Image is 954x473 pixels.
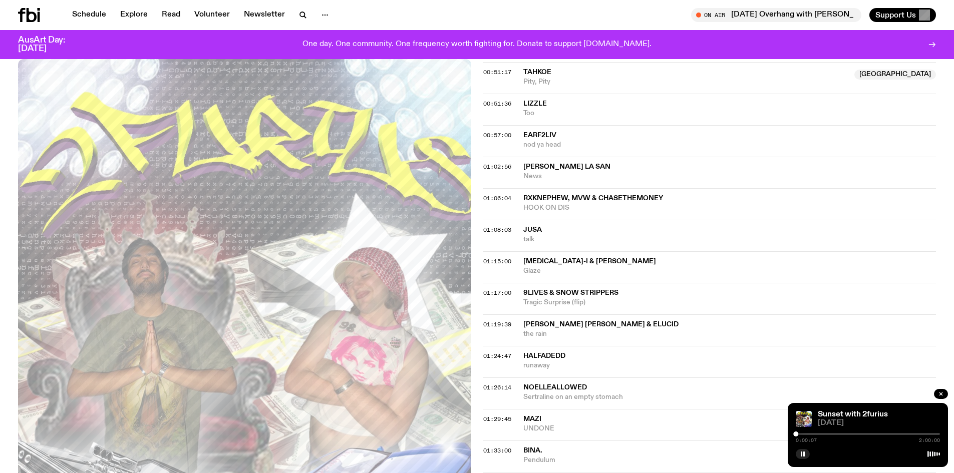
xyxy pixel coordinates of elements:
span: 01:19:39 [483,320,511,328]
button: 01:08:03 [483,227,511,233]
button: 01:33:00 [483,448,511,453]
img: In the style of cheesy 2000s hip hop mixtapes - Mateo on the left has his hands clapsed in prayer... [796,411,812,427]
button: 00:57:00 [483,133,511,138]
span: 00:51:17 [483,68,511,76]
button: 01:15:00 [483,259,511,264]
span: News [523,172,936,181]
span: [PERSON_NAME] [PERSON_NAME] & ELUCID [523,321,679,328]
span: RXKNephew, MVW & CHASETHEMONEY [523,195,663,202]
span: [GEOGRAPHIC_DATA] [854,70,936,80]
span: 01:26:14 [483,383,511,391]
span: [PERSON_NAME] La San [523,163,610,170]
span: 0:00:07 [796,438,817,443]
button: 01:02:56 [483,164,511,170]
span: jusa [523,226,542,233]
button: On Air[DATE] Overhang with [PERSON_NAME] [691,8,861,22]
span: 01:24:47 [483,352,511,360]
button: 01:29:45 [483,416,511,422]
button: 00:51:36 [483,101,511,107]
a: Read [156,8,186,22]
button: 01:19:39 [483,322,511,327]
span: Lizzle [523,100,547,107]
button: Support Us [869,8,936,22]
span: 01:29:45 [483,415,511,423]
span: 2:00:00 [919,438,940,443]
span: Glaze [523,266,936,276]
span: BINA. [523,447,542,454]
span: HOOK ON DIS [523,203,936,213]
span: Pendulum [523,455,936,465]
span: 01:08:03 [483,226,511,234]
a: Explore [114,8,154,22]
span: Tahkoe [523,69,551,76]
a: Sunset with 2furius [818,410,888,418]
span: nod ya head [523,140,936,150]
button: 00:51:17 [483,70,511,75]
span: Mazi [523,415,541,422]
span: Too [523,109,936,118]
span: the rain [523,329,936,339]
span: talk [523,235,936,244]
p: One day. One community. One frequency worth fighting for. Donate to support [DOMAIN_NAME]. [302,40,652,49]
span: Tragic Surprise (flip) [523,298,936,307]
a: Newsletter [238,8,291,22]
span: [DATE] [818,419,940,427]
span: runaway [523,361,936,370]
span: Support Us [875,11,916,20]
h3: AusArt Day: [DATE] [18,36,82,53]
span: 01:15:00 [483,257,511,265]
span: 01:17:00 [483,289,511,297]
span: UNDONE [523,424,936,433]
button: 01:17:00 [483,290,511,296]
span: halfadedd [523,352,565,359]
span: 01:33:00 [483,446,511,454]
span: Pity, Pity [523,77,849,87]
span: 00:51:36 [483,100,511,108]
span: 9lives & Snow Strippers [523,289,618,296]
button: 01:24:47 [483,353,511,359]
span: [MEDICAL_DATA]-i & [PERSON_NAME] [523,258,656,265]
button: 01:26:14 [483,385,511,390]
a: Schedule [66,8,112,22]
span: 01:02:56 [483,163,511,171]
span: earf2liv [523,132,556,139]
a: Volunteer [188,8,236,22]
span: noelleallowed [523,384,587,391]
span: 01:06:04 [483,194,511,202]
button: 01:06:04 [483,196,511,201]
span: 00:57:00 [483,131,511,139]
span: Sertraline on an empty stomach [523,392,936,402]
